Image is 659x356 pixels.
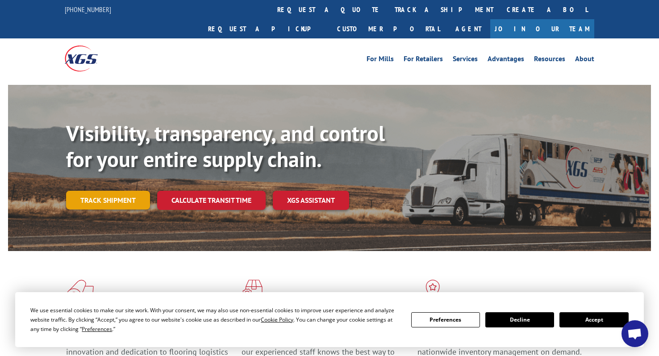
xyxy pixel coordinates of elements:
[65,5,111,14] a: [PHONE_NUMBER]
[66,280,94,303] img: xgs-icon-total-supply-chain-intelligence-red
[621,320,648,347] div: Open chat
[82,325,112,333] span: Preferences
[66,191,150,209] a: Track shipment
[485,312,554,327] button: Decline
[575,55,594,65] a: About
[404,55,443,65] a: For Retailers
[201,19,330,38] a: Request a pickup
[261,316,293,323] span: Cookie Policy
[534,55,565,65] a: Resources
[488,55,524,65] a: Advantages
[446,19,490,38] a: Agent
[453,55,478,65] a: Services
[30,306,400,334] div: We use essential cookies to make our site work. With your consent, we may also use non-essential ...
[367,55,394,65] a: For Mills
[15,292,644,347] div: Cookie Consent Prompt
[490,19,594,38] a: Join Our Team
[66,119,385,173] b: Visibility, transparency, and control for your entire supply chain.
[242,280,263,303] img: xgs-icon-focused-on-flooring-red
[411,312,480,327] button: Preferences
[559,312,628,327] button: Accept
[417,280,448,303] img: xgs-icon-flagship-distribution-model-red
[330,19,446,38] a: Customer Portal
[157,191,266,210] a: Calculate transit time
[273,191,349,210] a: XGS ASSISTANT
